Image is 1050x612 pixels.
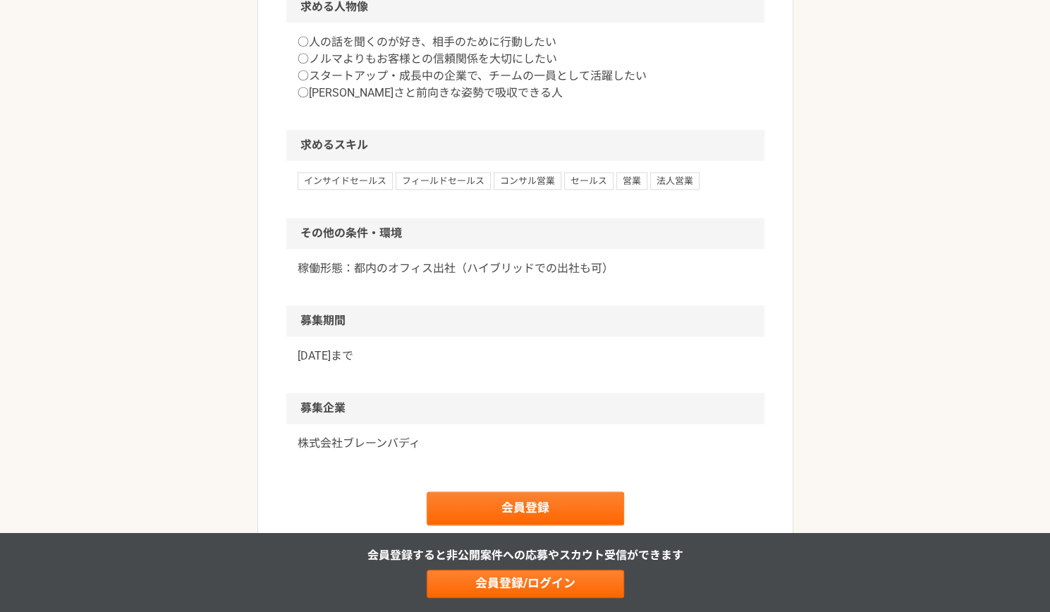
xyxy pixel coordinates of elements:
[564,172,613,189] span: セールス
[298,435,753,452] a: 株式会社ブレーンバディ
[286,305,764,336] h2: 募集期間
[298,34,753,102] p: ○人の話を聞くのが好き、相手のために行動したい ○ノルマよりもお客様との信頼関係を大切にしたい ○スタートアップ・成長中の企業で、チームの一員として活躍したい ○[PERSON_NAME]さと前...
[427,491,624,525] a: 会員登録
[616,172,647,189] span: 営業
[286,218,764,249] h2: その他の条件・環境
[427,570,624,598] a: 会員登録/ログイン
[650,172,700,189] span: 法人営業
[396,172,491,189] span: フィールドセールス
[298,260,753,277] p: 稼働形態：都内のオフィス出社（ハイブリッドでの出社も可）
[286,393,764,424] h2: 募集企業
[367,547,683,564] p: 会員登録すると非公開案件への応募やスカウト受信ができます
[298,348,753,365] p: [DATE]まで
[298,172,393,189] span: インサイドセールス
[286,130,764,161] h2: 求めるスキル
[494,172,561,189] span: コンサル営業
